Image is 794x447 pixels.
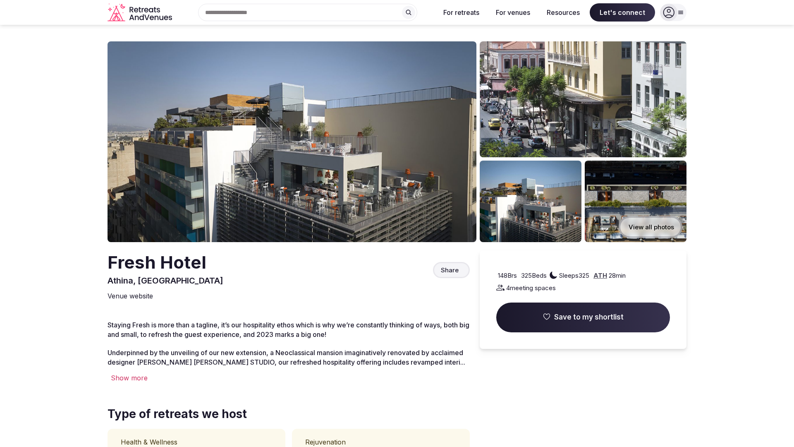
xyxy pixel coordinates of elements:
[506,284,556,292] span: 4 meeting spaces
[108,321,469,338] span: Staying Fresh is more than a tagline, it’s our hospitality ethos which is why we’re constantly th...
[554,312,624,322] span: Save to my shortlist
[108,291,156,300] a: Venue website
[480,161,581,242] img: Venue gallery photo
[108,3,174,22] a: Visit the homepage
[441,266,459,274] span: Share
[108,373,470,382] div: Show more
[540,3,586,22] button: Resources
[609,271,626,280] span: 28 min
[108,3,174,22] svg: Retreats and Venues company logo
[480,41,686,157] img: Venue gallery photo
[521,271,547,280] span: 325 Beds
[108,276,223,286] span: Athina, [GEOGRAPHIC_DATA]
[108,406,247,422] span: Type of retreats we host
[590,3,655,22] span: Let's connect
[559,271,589,280] span: Sleeps 325
[619,216,682,238] button: View all photos
[437,3,486,22] button: For retreats
[489,3,537,22] button: For venues
[593,272,607,279] a: ATH
[108,348,465,366] span: Underpinned by the unveiling of our new extension, a Neoclassical mansion imaginatively renovated...
[108,291,153,300] span: Venue website
[108,250,223,275] h2: Fresh Hotel
[433,262,470,278] button: Share
[108,41,476,242] img: Venue cover photo
[585,161,686,242] img: Venue gallery photo
[498,271,517,280] span: 148 Brs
